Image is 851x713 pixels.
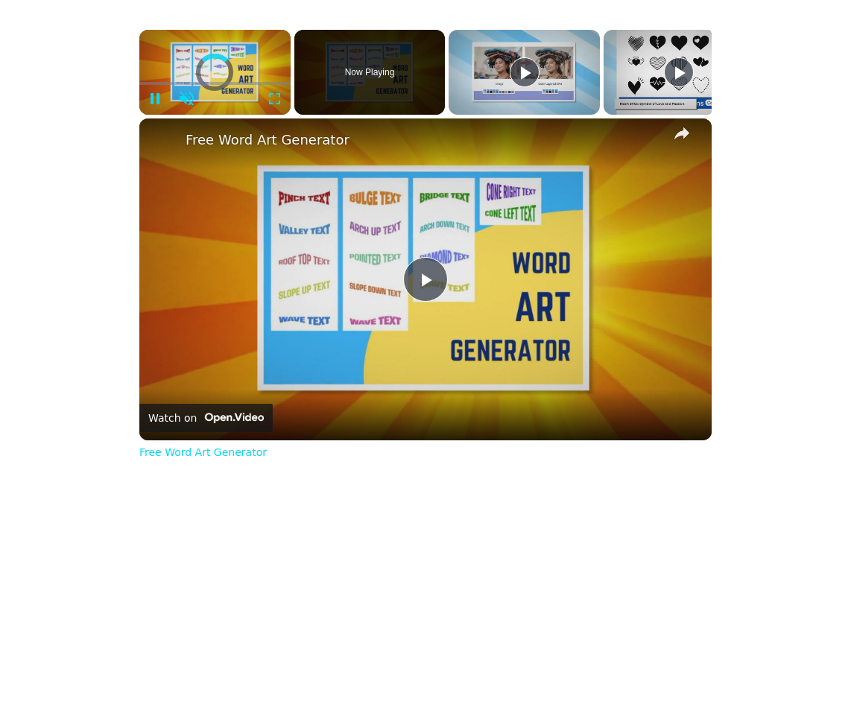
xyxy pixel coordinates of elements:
[510,57,540,87] button: Play
[139,83,171,115] button: Pause
[139,82,291,85] div: Progress Bar
[139,404,273,432] a: Watch on Open.Video
[200,413,263,423] img: Video channel logo
[668,120,695,147] button: share
[171,83,202,115] button: Unmute
[148,412,197,424] div: Watch on
[345,68,395,77] span: Now Playing
[139,118,712,440] div: Video Player
[664,57,694,87] button: Play
[139,446,267,458] a: Free Word Art Generator
[139,118,712,440] img: video of: Free Word Art Generator
[403,257,448,302] button: Play Video
[186,132,661,148] a: Free Word Art Generator
[139,30,291,115] div: Video Player
[259,83,291,115] button: Fullscreen
[148,127,178,157] a: channel logo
